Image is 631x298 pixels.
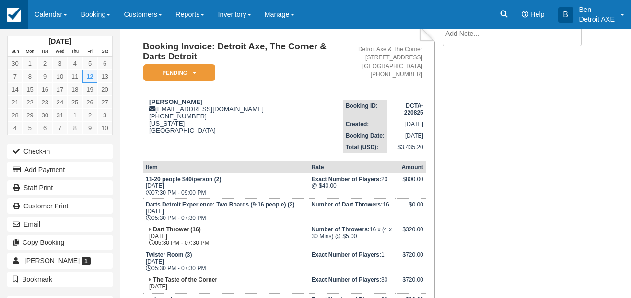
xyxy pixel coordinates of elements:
[97,83,112,96] a: 20
[37,109,52,122] a: 30
[97,96,112,109] a: 27
[82,96,97,109] a: 26
[530,11,545,18] span: Help
[52,122,67,135] a: 7
[97,57,112,70] a: 6
[143,249,309,274] td: [DATE] 05:30 PM - 07:30 PM
[143,173,309,198] td: [DATE] 07:30 PM - 09:00 PM
[52,96,67,109] a: 24
[68,57,82,70] a: 4
[309,173,396,198] td: 20 @ $40.00
[397,276,423,291] div: $720.00
[68,122,82,135] a: 8
[387,130,426,141] td: [DATE]
[37,57,52,70] a: 2
[52,46,67,57] th: Wed
[8,83,23,96] a: 14
[37,46,52,57] th: Tue
[343,118,387,130] th: Created:
[68,46,82,57] th: Thu
[23,109,37,122] a: 29
[312,226,370,233] strong: Number of Throwers
[579,14,615,24] p: Detroit AXE
[146,201,295,208] strong: Darts Detroit Experience: Two Boards (9-16 people) (2)
[8,57,23,70] a: 30
[52,109,67,122] a: 31
[579,5,615,14] p: Ben
[23,46,37,57] th: Mon
[143,198,309,224] td: [DATE] 05:30 PM - 07:30 PM
[8,46,23,57] th: Sun
[68,83,82,96] a: 18
[312,176,381,183] strong: Exact Number of Players
[397,201,423,216] div: $0.00
[404,103,423,116] strong: DCTA-220825
[309,161,396,173] th: Rate
[68,109,82,122] a: 1
[7,198,113,214] a: Customer Print
[68,70,82,83] a: 11
[143,64,215,81] em: Pending
[309,249,396,274] td: 1
[7,144,113,159] button: Check-in
[7,8,21,22] img: checkfront-main-nav-mini-logo.png
[395,161,426,173] th: Amount
[347,46,422,79] address: Detroit Axe & The Corner [STREET_ADDRESS] [GEOGRAPHIC_DATA] [PHONE_NUMBER]
[52,70,67,83] a: 10
[48,37,71,45] strong: [DATE]
[7,217,113,232] button: Email
[143,161,309,173] th: Item
[397,252,423,266] div: $720.00
[7,253,113,268] a: [PERSON_NAME] 1
[97,46,112,57] th: Sat
[82,122,97,135] a: 9
[7,272,113,287] button: Bookmark
[97,122,112,135] a: 10
[343,130,387,141] th: Booking Date:
[52,57,67,70] a: 3
[37,83,52,96] a: 16
[146,252,192,258] strong: Twister Room (3)
[8,122,23,135] a: 4
[153,276,217,283] strong: The Taste of the Corner
[23,70,37,83] a: 8
[397,226,423,241] div: $320.00
[387,141,426,153] td: $3,435.20
[68,96,82,109] a: 25
[97,109,112,122] a: 3
[149,98,203,105] strong: [PERSON_NAME]
[143,224,309,249] td: [DATE] 05:30 PM - 07:30 PM
[7,162,113,177] button: Add Payment
[23,83,37,96] a: 15
[558,7,573,23] div: B
[23,57,37,70] a: 1
[522,11,528,18] i: Help
[153,226,200,233] strong: Dart Thrower (16)
[312,201,383,208] strong: Number of Dart Throwers
[387,118,426,130] td: [DATE]
[8,96,23,109] a: 21
[82,83,97,96] a: 19
[23,122,37,135] a: 5
[343,100,387,118] th: Booking ID:
[309,198,396,224] td: 16
[82,57,97,70] a: 5
[82,109,97,122] a: 2
[24,257,80,264] span: [PERSON_NAME]
[37,96,52,109] a: 23
[309,274,396,294] td: 30
[312,252,381,258] strong: Exact Number of Players
[146,176,221,183] strong: 11-20 people $40/person (2)
[37,70,52,83] a: 9
[397,176,423,190] div: $800.00
[7,235,113,250] button: Copy Booking
[97,70,112,83] a: 13
[143,42,343,61] h1: Booking Invoice: Detroit Axe, The Corner & Darts Detroit
[312,276,381,283] strong: Exact Number of Players
[37,122,52,135] a: 6
[23,96,37,109] a: 22
[8,109,23,122] a: 28
[82,70,97,83] a: 12
[52,83,67,96] a: 17
[82,257,91,265] span: 1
